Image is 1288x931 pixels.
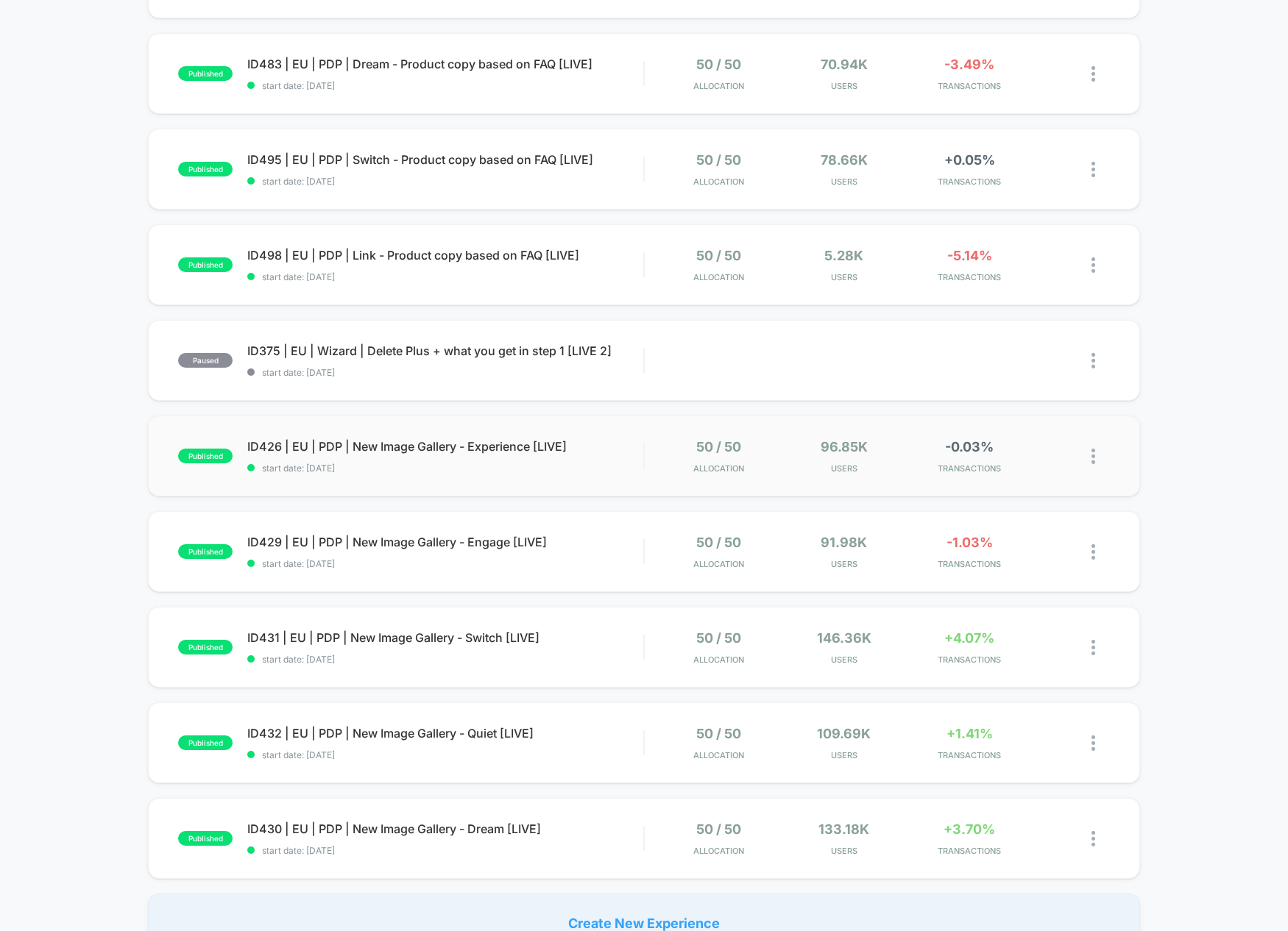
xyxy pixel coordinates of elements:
span: Allocation [693,81,744,91]
span: 96.85k [821,439,868,454]
span: +0.05% [944,152,995,168]
span: Allocation [693,176,744,187]
span: Users [785,463,903,474]
span: TRANSACTIONS [910,81,1029,91]
span: ID375 | EU | Wizard | Delete Plus + what you get in step 1 [LIVE 2] [247,343,643,358]
span: start date: [DATE] [247,654,643,665]
img: close [1091,640,1095,655]
span: TRANSACTIONS [910,750,1029,760]
span: TRANSACTIONS [910,559,1029,569]
span: published [178,544,233,559]
img: close [1091,162,1095,177]
span: +3.70% [944,821,995,837]
span: published [178,735,233,750]
span: TRANSACTIONS [910,654,1029,665]
span: -5.14% [947,248,992,263]
span: ID495 | EU | PDP | Switch - Product copy based on FAQ [LIVE] [247,152,643,167]
span: +4.07% [944,630,994,646]
span: published [178,640,233,654]
span: start date: [DATE] [247,845,643,856]
img: close [1091,449,1095,464]
span: start date: [DATE] [247,271,643,282]
span: ID483 | EU | PDP | Dream - Product copy based on FAQ [LIVE] [247,57,643,71]
img: close [1091,544,1095,560]
span: Users [785,654,903,665]
span: published [178,449,233,463]
span: 78.66k [821,152,868,168]
span: ID432 | EU | PDP | New Image Gallery - Quiet [LIVE] [247,726,643,741]
span: Users [785,272,903,282]
span: start date: [DATE] [247,80,643,91]
span: Users [785,81,903,91]
span: 50 / 50 [696,248,741,263]
span: 50 / 50 [696,439,741,454]
span: 50 / 50 [696,535,741,550]
span: start date: [DATE] [247,558,643,569]
span: Users [785,750,903,760]
img: close [1091,257,1095,273]
span: 50 / 50 [696,821,741,837]
span: ID429 | EU | PDP | New Image Gallery - Engage [LIVE] [247,535,643,549]
span: start date: [DATE] [247,749,643,760]
span: TRANSACTIONS [910,463,1029,474]
img: close [1091,353,1095,368]
span: 50 / 50 [696,57,741,72]
span: 50 / 50 [696,152,741,168]
span: -3.49% [944,57,994,72]
span: Allocation [693,463,744,474]
img: close [1091,831,1095,846]
span: published [178,162,233,176]
span: start date: [DATE] [247,463,643,474]
span: 70.94k [821,57,868,72]
span: published [178,257,233,272]
img: close [1091,735,1095,751]
span: TRANSACTIONS [910,272,1029,282]
span: ID426 | EU | PDP | New Image Gallery - Experience [LIVE] [247,439,643,454]
span: TRANSACTIONS [910,176,1029,187]
span: 50 / 50 [696,726,741,741]
span: Allocation [693,272,744,282]
span: Users [785,846,903,856]
img: close [1091,66,1095,82]
span: 109.69k [817,726,871,741]
span: paused [178,353,233,368]
span: 50 / 50 [696,630,741,646]
span: 91.98k [821,535,867,550]
span: TRANSACTIONS [910,846,1029,856]
span: 146.36k [817,630,871,646]
span: published [178,831,233,846]
span: +1.41% [946,726,993,741]
span: ID431 | EU | PDP | New Image Gallery - Switch [LIVE] [247,630,643,645]
span: ID430 | EU | PDP | New Image Gallery - Dream [LIVE] [247,821,643,836]
span: Users [785,559,903,569]
span: Allocation [693,559,744,569]
span: Allocation [693,654,744,665]
span: Users [785,176,903,187]
span: 133.18k [818,821,869,837]
span: ID498 | EU | PDP | Link - Product copy based on FAQ [LIVE] [247,248,643,263]
span: start date: [DATE] [247,176,643,187]
span: 5.28k [824,248,863,263]
span: -1.03% [946,535,993,550]
span: Allocation [693,846,744,856]
span: start date: [DATE] [247,367,643,378]
span: -0.03% [945,439,994,454]
span: published [178,66,233,81]
span: Allocation [693,750,744,760]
